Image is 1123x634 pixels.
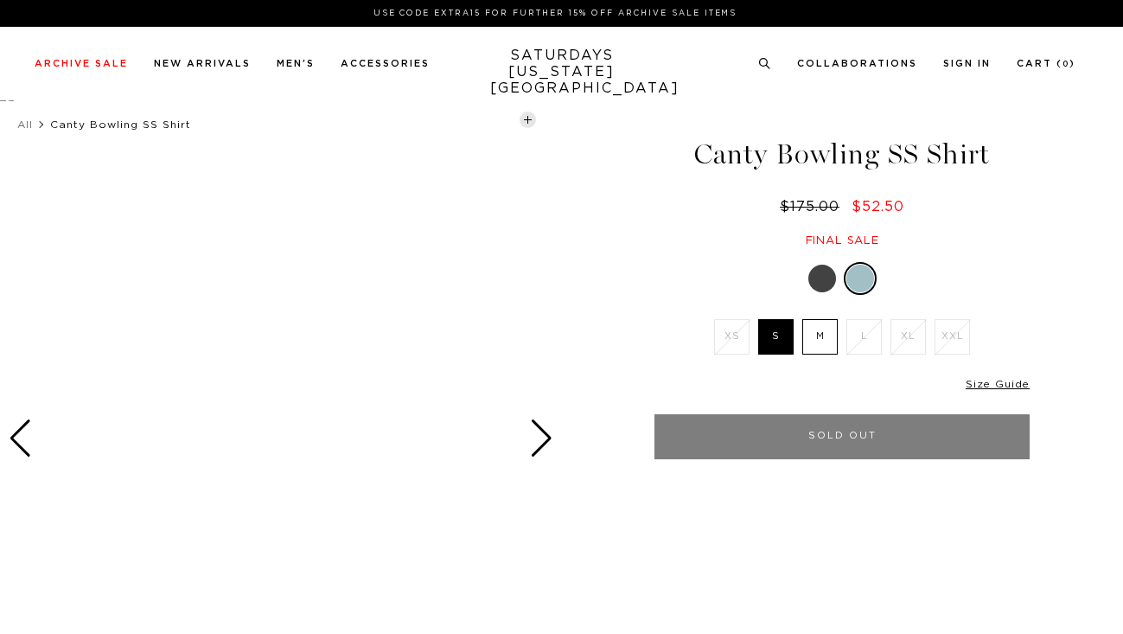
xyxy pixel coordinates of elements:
a: Men's [277,59,315,68]
label: M [802,319,838,355]
h1: Canty Bowling SS Shirt [652,140,1032,169]
a: SATURDAYS[US_STATE][GEOGRAPHIC_DATA] [490,48,633,97]
a: Sign In [943,59,991,68]
del: $175.00 [780,200,846,214]
span: Canty Bowling SS Shirt [50,119,191,130]
a: Archive Sale [35,59,128,68]
small: 0 [1062,61,1069,68]
a: Collaborations [797,59,917,68]
a: Cart (0) [1017,59,1075,68]
a: All [17,119,33,130]
p: Use Code EXTRA15 for Further 15% Off Archive Sale Items [41,7,1069,20]
div: Final sale [652,234,1032,248]
a: Accessories [341,59,430,68]
span: $52.50 [852,200,904,214]
a: Size Guide [966,379,1030,389]
label: S [758,319,794,355]
a: New Arrivals [154,59,251,68]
